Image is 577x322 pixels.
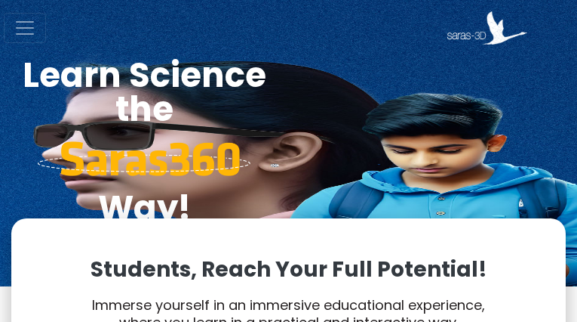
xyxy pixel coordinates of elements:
img: Saras 3D [447,11,527,45]
img: saras 360 [38,141,250,176]
button: Toggle navigation [4,13,46,43]
p: Students, Reach Your Full Potential! [19,256,558,283]
h1: Learn Science the Way! [11,58,278,225]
